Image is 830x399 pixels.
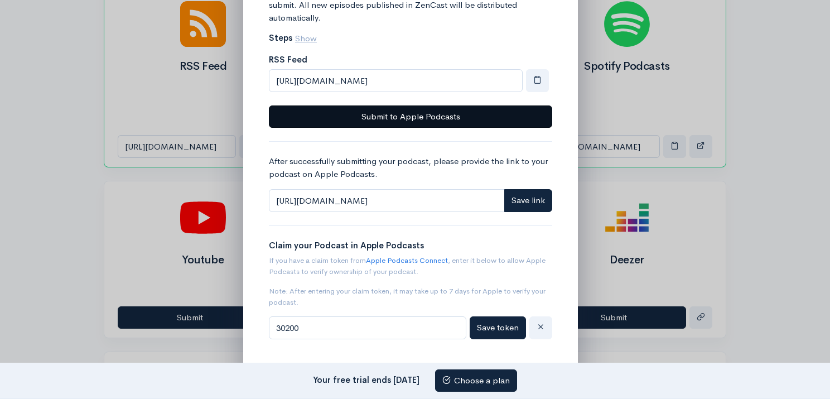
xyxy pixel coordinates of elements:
input: RSS Feed [269,69,523,92]
a: Apple Podcasts Connect [366,256,448,265]
span: Save link [511,195,545,205]
strong: Claim your Podcast in Apple Podcasts [269,240,424,251]
a: Choose a plan [435,369,517,392]
button: Show [295,27,324,50]
u: Show [295,33,317,44]
button: Copy RSS Feed [526,69,549,92]
input: Link [269,189,505,212]
button: Submit to Apple Podcasts [269,105,552,128]
strong: RSS Feed [269,54,307,65]
p: After successfully submitting your podcast, please provide the link to your podcast on Apple Podc... [269,155,552,180]
span: Save token [477,322,519,333]
input: Claim Token [269,316,466,339]
p: If you have a claim token from , enter it below to allow Apple Podcasts to verify ownership of yo... [269,255,552,277]
p: Note: After entering your claim token, it may take up to 7 days for Apple to verify your podcast. [269,286,552,307]
button: Save token [470,316,526,339]
strong: Steps [269,32,292,43]
strong: Your free trial ends [DATE] [313,374,419,384]
button: Save link [504,189,552,212]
